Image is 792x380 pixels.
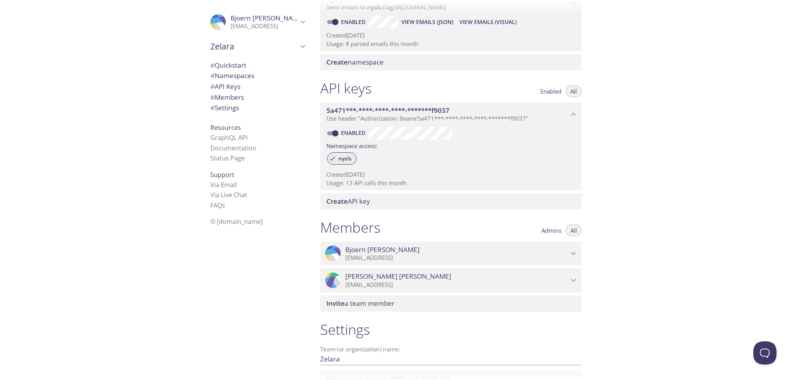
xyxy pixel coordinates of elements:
span: Invite [326,299,345,308]
label: Team (or organization) name: [320,346,401,352]
span: # [210,61,215,70]
div: Create namespace [320,54,582,70]
div: Bjoern Heckel [204,9,311,35]
button: All [566,85,582,97]
span: © [DOMAIN_NAME] [210,217,263,226]
div: Bjoern Heckel [320,242,582,266]
div: Invite a team member [320,295,582,312]
div: Namespaces [204,70,311,81]
p: [EMAIL_ADDRESS] [230,22,298,30]
a: GraphQL API [210,133,247,142]
iframe: Help Scout Beacon - Open [753,341,777,365]
span: Quickstart [210,61,246,70]
div: Quickstart [204,60,311,71]
span: s [222,201,225,210]
span: [PERSON_NAME] [PERSON_NAME] [345,272,451,281]
span: # [210,93,215,102]
a: Enabled [340,18,369,26]
span: # [210,82,215,91]
span: View Emails (JSON) [401,17,453,27]
h1: API keys [320,80,372,97]
span: Namespaces [210,71,254,80]
a: Enabled [340,129,369,136]
h1: Members [320,219,381,236]
span: Bjoern [PERSON_NAME] [230,14,305,22]
div: Team Settings [204,102,311,113]
span: # [210,103,215,112]
span: Support [210,170,234,179]
p: [EMAIL_ADDRESS] [345,281,568,289]
div: Members [204,92,311,103]
span: Resources [210,123,241,132]
span: API Keys [210,82,241,91]
a: Via Email [210,181,237,189]
div: nysls [327,152,357,165]
div: Nikolas Schriefer [320,268,582,292]
button: View Emails (Visual) [456,16,520,28]
p: Usage: 13 API calls this month [326,179,575,187]
span: Create [326,58,348,66]
h1: Settings [320,321,582,338]
p: [EMAIL_ADDRESS] [345,254,568,262]
span: Create [326,197,348,206]
a: Status Page [210,154,245,162]
button: Admins [537,225,566,236]
div: Zelara [204,36,311,56]
div: API Keys [204,81,311,92]
span: a team member [326,299,394,308]
span: # [210,71,215,80]
span: Zelara [210,41,298,52]
a: FAQ [210,201,225,210]
a: Via Live Chat [210,191,247,199]
span: API key [326,197,370,206]
span: Settings [210,103,239,112]
span: nysls [334,155,356,162]
a: Documentation [210,144,256,152]
span: Members [210,93,244,102]
button: Enabled [536,85,566,97]
button: All [566,225,582,236]
p: Usage: 8 parsed emails this month [326,40,575,48]
span: namespace [326,58,384,66]
span: Bjoern [PERSON_NAME] [345,245,420,254]
span: View Emails (Visual) [459,17,517,27]
p: Created [DATE] [326,31,575,39]
p: Created [DATE] [326,170,575,179]
label: Namespace access: [326,140,377,151]
div: Create API Key [320,193,582,210]
button: View Emails (JSON) [398,16,456,28]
